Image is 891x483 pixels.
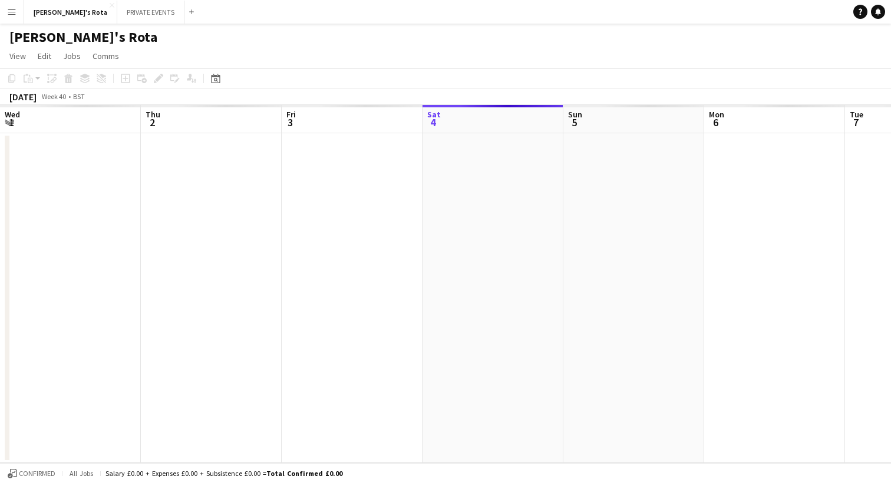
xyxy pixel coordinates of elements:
span: 4 [425,116,441,129]
h1: [PERSON_NAME]'s Rota [9,28,157,46]
span: View [9,51,26,61]
span: 5 [566,116,582,129]
div: [DATE] [9,91,37,103]
span: 7 [848,116,863,129]
button: Confirmed [6,467,57,480]
span: Comms [93,51,119,61]
span: 1 [3,116,20,129]
span: 2 [144,116,160,129]
span: All jobs [67,469,95,478]
span: Thu [146,109,160,120]
button: [PERSON_NAME]'s Rota [24,1,117,24]
a: Jobs [58,48,85,64]
span: Confirmed [19,469,55,478]
span: Fri [286,109,296,120]
a: Comms [88,48,124,64]
span: Total Confirmed £0.00 [266,469,342,478]
span: Tue [850,109,863,120]
span: Sun [568,109,582,120]
span: 3 [285,116,296,129]
span: 6 [707,116,724,129]
span: Edit [38,51,51,61]
span: Wed [5,109,20,120]
div: BST [73,92,85,101]
a: View [5,48,31,64]
span: Week 40 [39,92,68,101]
span: Mon [709,109,724,120]
span: Sat [427,109,441,120]
a: Edit [33,48,56,64]
span: Jobs [63,51,81,61]
div: Salary £0.00 + Expenses £0.00 + Subsistence £0.00 = [105,469,342,478]
button: PRIVATE EVENTS [117,1,184,24]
